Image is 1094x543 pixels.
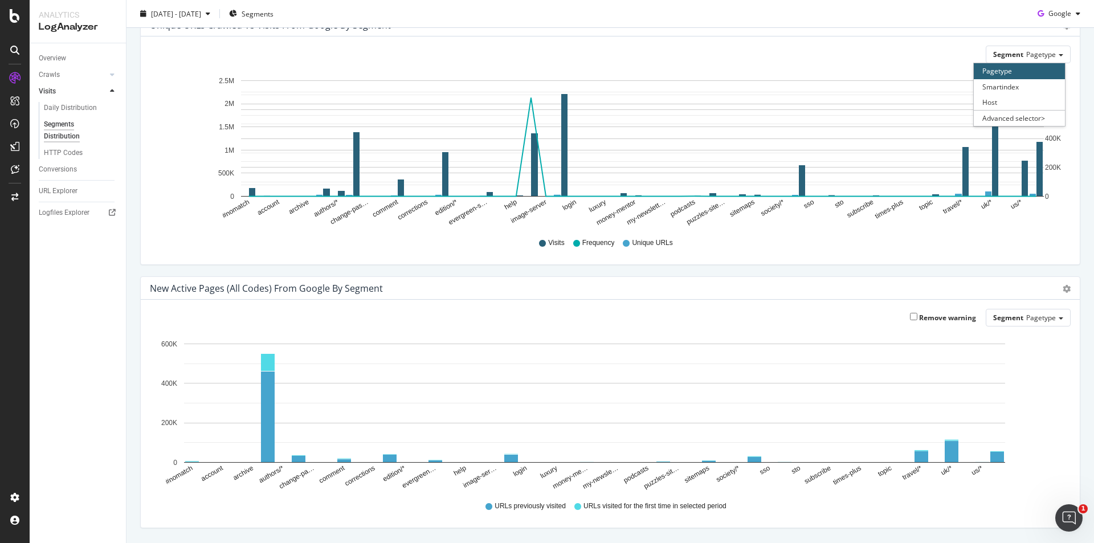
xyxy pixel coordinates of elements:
a: Crawls [39,69,107,81]
input: Remove warning [910,313,917,320]
text: luxury [587,198,607,214]
span: Visits [548,238,564,248]
div: LogAnalyzer [39,21,117,34]
text: 1.5M [219,123,234,131]
a: Logfiles Explorer [39,207,118,219]
text: topic [876,464,893,479]
text: topic [918,198,934,213]
text: comment [317,464,346,485]
div: Host [974,95,1065,110]
text: archive [232,464,255,482]
text: 400K [1045,135,1061,143]
a: Conversions [39,164,118,175]
div: URL Explorer [39,185,77,197]
text: sso [802,198,815,210]
div: Segments Distribution [44,119,107,142]
text: image-server [509,198,548,225]
span: [DATE] - [DATE] [151,9,201,18]
svg: A chart. [150,72,1062,227]
text: 600K [161,340,177,348]
text: login [561,198,578,213]
text: edition/* [381,464,407,483]
text: corrections [396,198,429,222]
text: edition/* [434,198,459,217]
text: sso [758,464,771,476]
div: Overview [39,52,66,64]
text: sto [790,464,802,475]
div: HTTP Codes [44,147,83,159]
text: 1M [224,146,234,154]
span: Pagetype [1026,313,1056,322]
text: times-plus [831,464,862,487]
text: 500K [218,170,234,178]
a: Segments Distribution [44,119,118,142]
span: Frequency [582,238,615,248]
text: subscribe [846,198,875,219]
div: gear [1063,285,1071,293]
button: Segments [224,5,278,23]
text: comment [371,198,399,219]
button: [DATE] - [DATE] [136,5,215,23]
text: 0 [1045,193,1049,201]
text: 200K [161,419,177,427]
text: login [512,464,528,479]
div: Smartindex [974,79,1065,95]
text: travel/* [901,464,924,481]
a: URL Explorer [39,185,118,197]
text: help [503,198,519,211]
div: New Active Pages (all codes) from google by Segment [150,283,383,294]
span: 1 [1079,504,1088,513]
text: #nomatch [221,198,251,220]
text: subscribe [803,464,832,485]
span: Unique URLs [632,238,672,248]
div: Crawls [39,69,60,81]
div: Advanced selector > [974,110,1065,126]
text: 2.5M [219,77,234,85]
text: authors/* [312,198,340,218]
text: authors/* [258,464,285,484]
div: Daily Distribution [44,102,97,114]
span: URLs visited for the first time in selected period [583,501,726,511]
text: #nomatch [164,464,194,486]
text: account [256,198,281,217]
iframe: Intercom live chat [1055,504,1083,532]
label: Remove warning [910,313,976,322]
span: Pagetype [1026,50,1056,59]
a: HTTP Codes [44,147,118,159]
button: Google [1033,5,1085,23]
text: society/* [760,198,786,218]
text: corrections [344,464,377,488]
text: 0 [173,459,177,467]
div: Logfiles Explorer [39,207,89,219]
text: archive [287,198,311,216]
div: Analytics [39,9,117,21]
text: times-plus [873,198,904,221]
text: sitemaps [728,198,756,219]
span: Segment [993,313,1023,322]
text: help [452,464,468,477]
a: Overview [39,52,118,64]
text: 2M [224,100,234,108]
span: Segments [242,9,273,18]
svg: A chart. [150,336,1062,491]
span: URLs previously visited [495,501,566,511]
span: Google [1048,9,1071,18]
a: Daily Distribution [44,102,118,114]
text: podcasts [622,464,650,485]
text: travel/* [941,198,964,215]
text: luxury [539,464,559,480]
text: 200K [1045,164,1061,172]
text: 400K [161,379,177,387]
text: 0 [230,193,234,201]
span: Segment [993,50,1023,59]
text: society/* [715,464,741,484]
text: money-mentor [595,198,637,227]
text: account [199,464,224,483]
div: Conversions [39,164,77,175]
a: Visits [39,85,107,97]
text: podcasts [669,198,697,219]
text: sto [833,198,845,209]
div: Pagetype [974,63,1065,79]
